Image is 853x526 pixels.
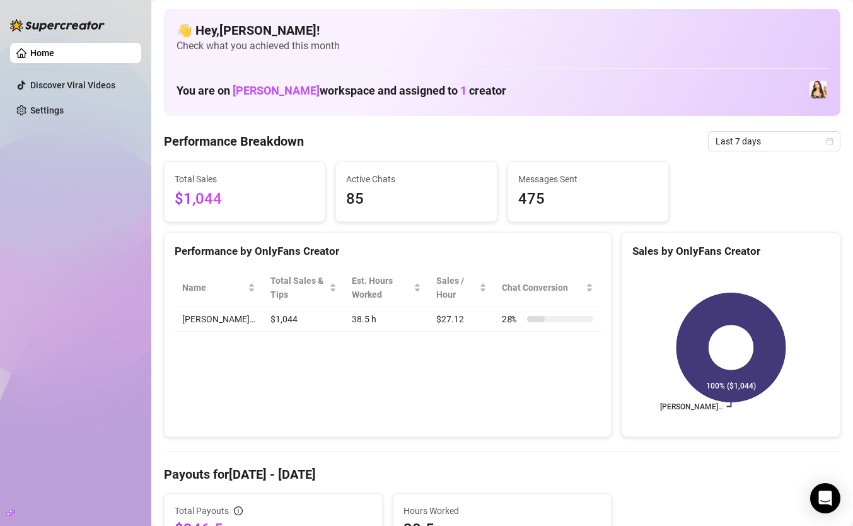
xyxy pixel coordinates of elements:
[344,307,429,332] td: 38.5 h
[164,132,304,150] h4: Performance Breakdown
[6,508,15,517] span: build
[632,243,830,260] div: Sales by OnlyFans Creator
[234,506,243,515] span: info-circle
[660,402,723,411] text: [PERSON_NAME]…
[403,504,601,518] span: Hours Worked
[429,307,494,332] td: $27.12
[175,187,315,211] span: $1,044
[175,504,229,518] span: Total Payouts
[30,105,64,115] a: Settings
[177,84,506,98] h1: You are on workspace and assigned to creator
[716,132,833,151] span: Last 7 days
[518,172,658,186] span: Messages Sent
[494,269,601,307] th: Chat Conversion
[826,137,833,145] span: calendar
[30,48,54,58] a: Home
[460,84,467,97] span: 1
[30,80,115,90] a: Discover Viral Videos
[175,307,263,332] td: [PERSON_NAME]…
[502,281,583,295] span: Chat Conversion
[175,269,263,307] th: Name
[346,187,486,211] span: 85
[263,307,344,332] td: $1,044
[518,187,658,211] span: 475
[175,172,315,186] span: Total Sales
[177,39,828,53] span: Check what you achieved this month
[502,312,522,326] span: 28 %
[436,274,477,301] span: Sales / Hour
[270,274,327,301] span: Total Sales & Tips
[429,269,494,307] th: Sales / Hour
[352,274,411,301] div: Est. Hours Worked
[175,243,601,260] div: Performance by OnlyFans Creator
[233,84,320,97] span: [PERSON_NAME]
[809,81,827,98] img: Lydia
[346,172,486,186] span: Active Chats
[182,281,245,295] span: Name
[263,269,344,307] th: Total Sales & Tips
[177,21,828,39] h4: 👋 Hey, [PERSON_NAME] !
[10,19,105,32] img: logo-BBDzfeDw.svg
[810,483,840,513] div: Open Intercom Messenger
[164,465,840,483] h4: Payouts for [DATE] - [DATE]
